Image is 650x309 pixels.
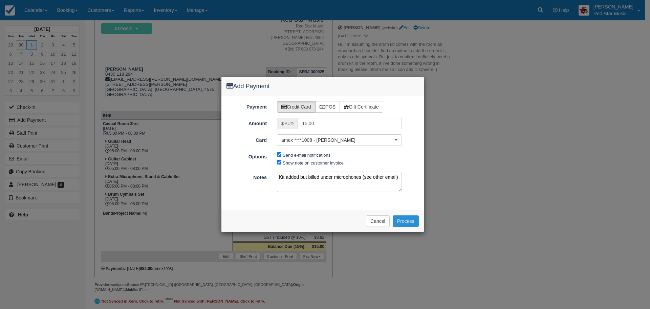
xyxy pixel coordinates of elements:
label: Gift Certificate [340,101,383,113]
label: Payment [221,101,272,111]
label: Send e-mail notifications [283,153,330,158]
button: Process [393,215,419,227]
label: Card [221,134,272,144]
label: Notes [221,172,272,181]
label: POS [315,101,340,113]
span: amex ****1008 - [PERSON_NAME] [281,137,393,143]
h4: Add Payment [226,82,419,91]
label: Options [221,151,272,160]
button: amex ****1008 - [PERSON_NAME] [277,134,402,146]
button: Cancel [366,215,390,227]
label: Amount [221,118,272,127]
label: Credit Card [277,101,316,113]
label: Show note on customer invoice [283,160,344,166]
input: Valid amount required. [298,118,402,129]
small: $ AUD [281,121,294,126]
